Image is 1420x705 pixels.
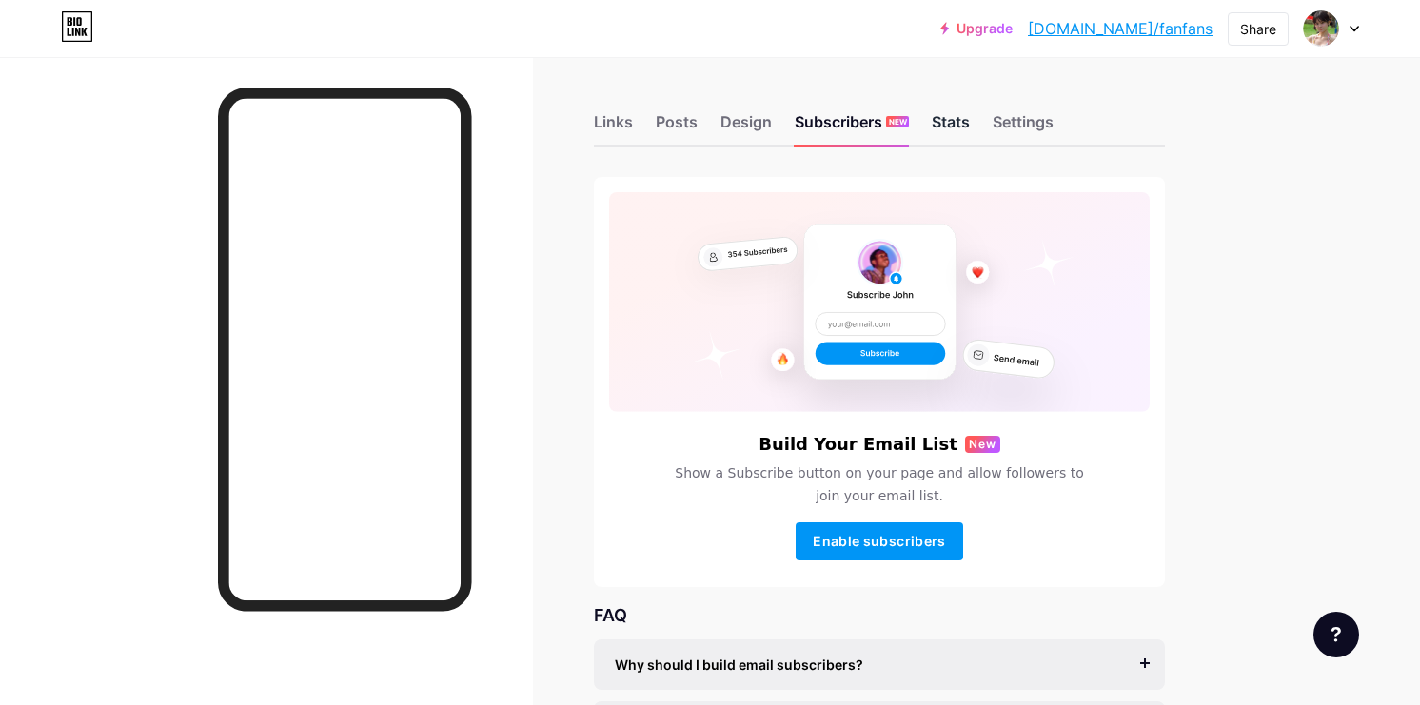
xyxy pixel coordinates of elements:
[759,435,957,454] h6: Build Your Email List
[720,110,772,145] div: Design
[969,436,996,453] span: New
[663,461,1095,507] span: Show a Subscribe button on your page and allow followers to join your email list.
[1028,17,1213,40] a: [DOMAIN_NAME]/fanfans
[594,110,633,145] div: Links
[993,110,1054,145] div: Settings
[1240,19,1276,39] div: Share
[889,116,907,127] span: NEW
[932,110,970,145] div: Stats
[615,655,863,675] span: Why should I build email subscribers?
[796,522,963,560] button: Enable subscribers
[795,110,909,145] div: Subscribers
[594,602,1165,628] div: FAQ
[656,110,698,145] div: Posts
[813,533,945,549] span: Enable subscribers
[1303,10,1339,47] img: fanfans
[940,21,1013,36] a: Upgrade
